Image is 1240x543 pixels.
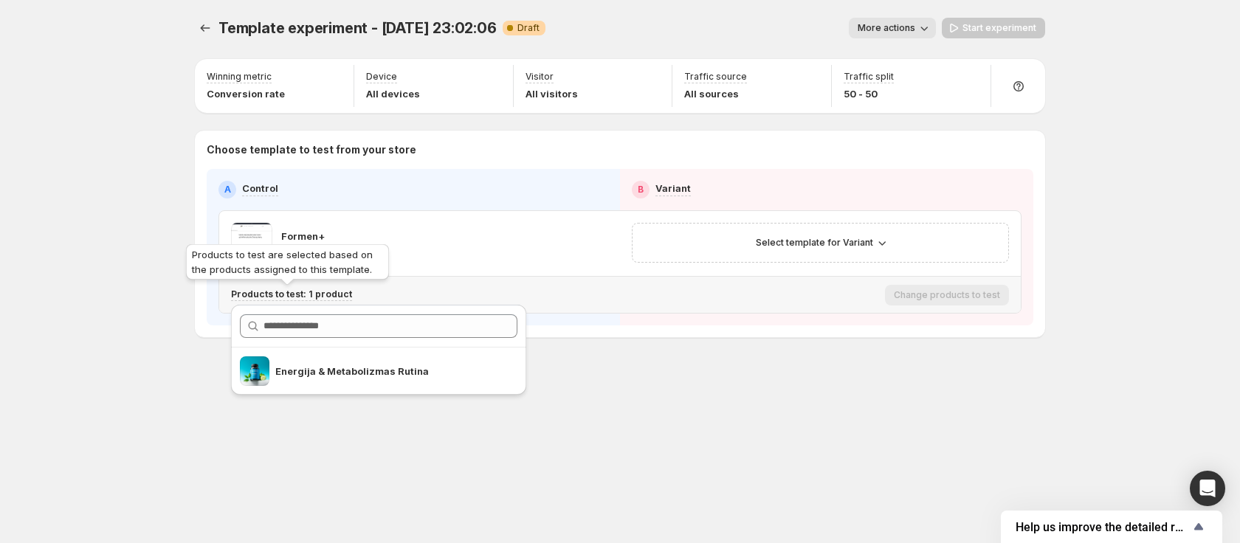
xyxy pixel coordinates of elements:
p: Traffic split [844,71,894,83]
span: Select template for Variant [756,237,873,249]
span: Help us improve the detailed report for A/B campaigns [1016,520,1190,534]
p: All devices [366,86,420,101]
p: Energija & Metabolizmas Rutina [275,364,470,378]
p: All visitors [526,86,578,101]
span: More actions [858,22,915,34]
p: Winning metric [207,71,272,83]
ul: Search for and select a customer segment [231,356,526,386]
p: All sources [684,86,747,101]
p: Device [366,71,397,83]
img: Formen+ [231,223,272,264]
p: Formen+ [281,229,325,243]
p: Products to test: 1 product [231,288,352,300]
p: Visitor [526,71,554,83]
p: Conversion rate [207,86,285,101]
button: Show survey - Help us improve the detailed report for A/B campaigns [1016,518,1208,536]
button: Experiments [195,18,216,38]
span: Draft [517,22,540,34]
img: Energija & Metabolizmas Rutina [240,356,269,386]
p: Traffic source [684,71,747,83]
div: Open Intercom Messenger [1190,471,1225,506]
span: Template experiment - [DATE] 23:02:06 [218,19,497,37]
h2: B [638,184,644,196]
p: 50 - 50 [844,86,894,101]
button: Select template for Variant [747,232,894,253]
p: Choose template to test from your store [207,142,1033,157]
h2: A [224,184,231,196]
p: Control [242,181,278,196]
button: More actions [849,18,936,38]
p: Variant [655,181,691,196]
